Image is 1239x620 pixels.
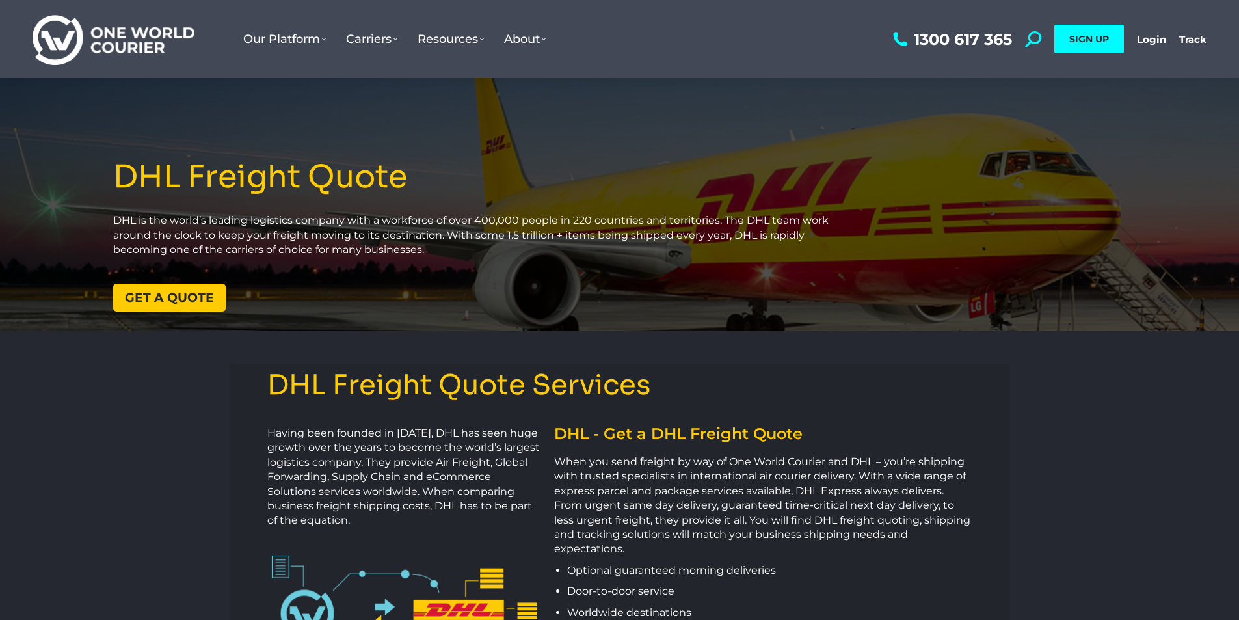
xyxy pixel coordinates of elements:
[33,13,194,66] img: One World Courier
[243,32,326,46] span: Our Platform
[336,19,408,59] a: Carriers
[567,563,971,578] p: Optional guaranteed morning deliveries
[1069,33,1109,45] span: SIGN UP
[554,426,971,442] h2: DHL - Get a DHL Freight Quote
[267,370,972,400] h3: DHL Freight Quote Services
[567,606,971,620] p: Worldwide destinations
[113,213,849,257] p: DHL is the world’s leading logistics company with a workforce of over 400,000 people in 220 count...
[418,32,485,46] span: Resources
[567,584,971,599] p: Door-to-door service
[346,32,398,46] span: Carriers
[1137,33,1166,46] a: Login
[267,426,542,528] p: Having been founded in [DATE], DHL has seen huge growth over the years to become the world’s larg...
[233,19,336,59] a: Our Platform
[408,19,494,59] a: Resources
[1179,33,1206,46] a: Track
[113,160,849,195] h1: DHL Freight Quote
[554,455,971,557] p: When you send freight by way of One World Courier and DHL – you’re shipping with trusted speciali...
[125,291,214,304] span: Get a quote
[504,32,546,46] span: About
[1054,25,1124,53] a: SIGN UP
[890,31,1012,47] a: 1300 617 365
[494,19,556,59] a: About
[113,284,226,312] a: Get a quote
